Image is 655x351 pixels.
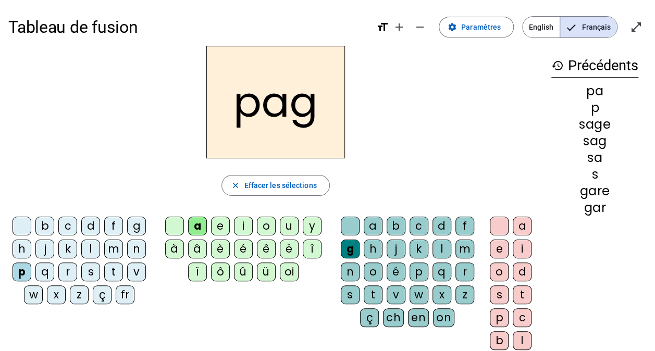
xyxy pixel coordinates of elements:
h3: Précédents [551,54,638,78]
div: ç [360,308,379,327]
div: j [35,240,54,258]
div: c [58,217,77,235]
div: a [188,217,207,235]
div: s [551,168,638,181]
span: English [523,17,560,37]
div: oi [280,262,299,281]
div: n [341,262,360,281]
div: on [433,308,454,327]
mat-icon: remove [414,21,426,33]
div: p [13,262,31,281]
div: t [513,285,532,304]
div: y [303,217,322,235]
div: v [127,262,146,281]
div: o [490,262,509,281]
span: Effacer les sélections [244,179,316,192]
div: sage [551,118,638,131]
div: b [490,331,509,350]
div: l [513,331,532,350]
mat-icon: format_size [376,21,389,33]
div: pa [551,85,638,97]
div: b [387,217,405,235]
button: Paramètres [439,17,514,37]
div: z [70,285,89,304]
div: â [188,240,207,258]
div: x [432,285,451,304]
div: e [211,217,230,235]
div: c [410,217,428,235]
mat-button-toggle-group: Language selection [522,16,617,38]
span: Français [560,17,617,37]
div: w [410,285,428,304]
button: Effacer les sélections [221,175,329,196]
div: è [211,240,230,258]
div: f [104,217,123,235]
div: s [490,285,509,304]
div: a [513,217,532,235]
div: s [341,285,360,304]
mat-icon: history [551,59,564,72]
div: z [455,285,474,304]
div: s [81,262,100,281]
div: r [58,262,77,281]
button: Augmenter la taille de la police [389,17,410,37]
div: x [47,285,66,304]
div: f [455,217,474,235]
div: gar [551,202,638,214]
div: ë [280,240,299,258]
div: u [280,217,299,235]
div: e [490,240,509,258]
div: g [341,240,360,258]
div: é [234,240,253,258]
div: ç [93,285,112,304]
div: î [303,240,322,258]
div: m [104,240,123,258]
div: a [364,217,382,235]
div: i [513,240,532,258]
div: k [410,240,428,258]
div: i [234,217,253,235]
div: q [432,262,451,281]
mat-icon: add [393,21,405,33]
div: t [364,285,382,304]
div: t [104,262,123,281]
span: Paramètres [461,21,501,33]
div: j [387,240,405,258]
div: é [387,262,405,281]
div: l [81,240,100,258]
div: ï [188,262,207,281]
div: ü [257,262,276,281]
div: sag [551,135,638,147]
div: gare [551,185,638,197]
div: o [364,262,382,281]
div: û [234,262,253,281]
div: w [24,285,43,304]
div: en [408,308,429,327]
div: d [81,217,100,235]
div: o [257,217,276,235]
div: n [127,240,146,258]
div: q [35,262,54,281]
mat-icon: settings [448,22,457,32]
div: l [432,240,451,258]
div: v [387,285,405,304]
div: p [410,262,428,281]
div: d [513,262,532,281]
div: c [513,308,532,327]
h2: pag [206,46,345,158]
div: sa [551,152,638,164]
div: ch [383,308,404,327]
div: ê [257,240,276,258]
h1: Tableau de fusion [8,10,368,44]
mat-icon: close [230,181,240,190]
div: g [127,217,146,235]
div: m [455,240,474,258]
mat-icon: open_in_full [630,21,642,33]
div: h [364,240,382,258]
div: k [58,240,77,258]
button: Diminuer la taille de la police [410,17,430,37]
button: Entrer en plein écran [626,17,647,37]
div: d [432,217,451,235]
div: h [13,240,31,258]
div: ô [211,262,230,281]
